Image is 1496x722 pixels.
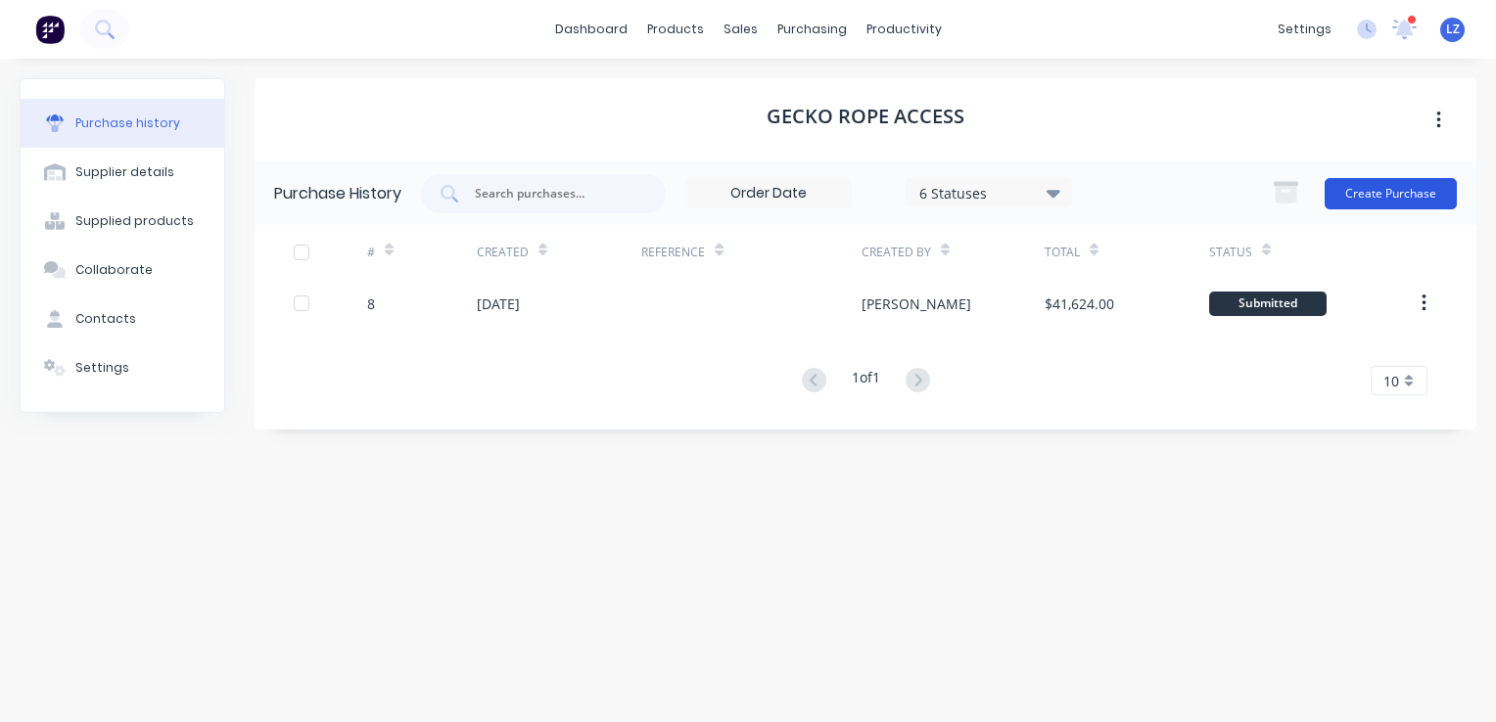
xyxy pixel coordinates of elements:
input: Order Date [686,179,851,208]
button: Supplied products [21,197,224,246]
div: sales [714,15,768,44]
div: Created By [862,244,931,261]
span: LZ [1446,21,1460,38]
div: 8 [367,293,375,314]
div: Purchase history [75,114,180,132]
div: Total [1045,244,1080,261]
div: Contacts [75,310,136,328]
div: products [637,15,714,44]
input: Search purchases... [473,184,635,203]
a: dashboard [545,15,637,44]
button: Supplier details [21,148,224,197]
img: Factory [35,15,65,44]
div: Supplier details [75,163,174,181]
div: $41,624.00 [1045,293,1114,314]
div: Status [1209,244,1252,261]
div: Submitted [1209,292,1327,316]
div: # [367,244,375,261]
div: Reference [641,244,705,261]
div: productivity [857,15,952,44]
div: settings [1268,15,1341,44]
div: [DATE] [477,293,520,314]
div: Supplied products [75,212,194,230]
div: Settings [75,359,129,377]
button: Purchase history [21,99,224,148]
button: Contacts [21,294,224,343]
div: purchasing [768,15,857,44]
div: Purchase History [274,182,401,205]
button: Settings [21,343,224,392]
div: 1 of 1 [852,367,880,395]
div: 6 Statuses [919,182,1059,203]
h1: Gecko Rope Access [767,105,964,128]
button: Collaborate [21,246,224,294]
div: [PERSON_NAME] [862,293,971,314]
span: 10 [1383,371,1399,391]
div: Collaborate [75,261,153,279]
div: Created [477,244,529,261]
button: Create Purchase [1325,178,1457,209]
